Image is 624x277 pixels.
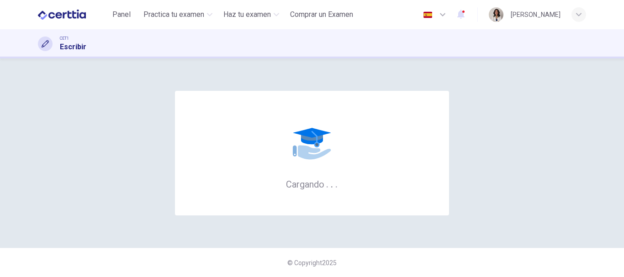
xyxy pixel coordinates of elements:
span: Practica tu examen [143,9,204,20]
span: Panel [112,9,131,20]
h6: . [330,176,333,191]
img: es [422,11,434,18]
button: Panel [107,6,136,23]
a: CERTTIA logo [38,5,107,24]
div: [PERSON_NAME] [511,9,561,20]
span: CET1 [60,35,69,42]
img: CERTTIA logo [38,5,86,24]
h6: . [335,176,338,191]
button: Comprar un Examen [286,6,357,23]
span: © Copyright 2025 [287,259,337,267]
button: Practica tu examen [140,6,216,23]
img: Profile picture [489,7,503,22]
h6: . [326,176,329,191]
span: Haz tu examen [223,9,271,20]
button: Haz tu examen [220,6,283,23]
h6: Cargando [286,178,338,190]
span: Comprar un Examen [290,9,353,20]
h1: Escribir [60,42,86,52]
